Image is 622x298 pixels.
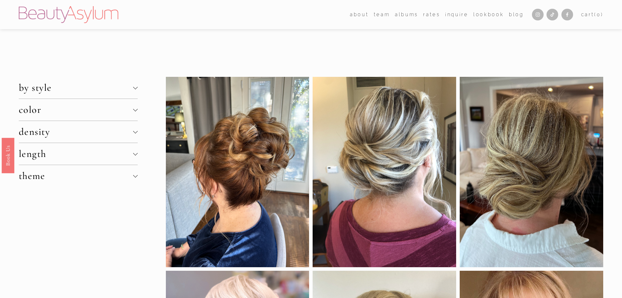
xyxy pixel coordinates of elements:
[19,143,138,165] button: length
[350,10,369,19] span: about
[19,148,133,160] span: length
[350,10,369,19] a: folder dropdown
[19,77,138,99] button: by style
[19,82,133,94] span: by style
[445,10,468,19] a: Inquire
[423,10,440,19] a: Rates
[19,121,138,143] button: density
[2,137,14,173] a: Book Us
[597,12,601,17] span: 0
[581,10,604,19] a: 0 items in cart
[19,170,133,182] span: theme
[395,10,418,19] a: albums
[19,126,133,138] span: density
[19,165,138,187] button: theme
[532,9,544,20] a: Instagram
[19,99,138,121] button: color
[19,6,118,23] img: Beauty Asylum | Bridal Hair &amp; Makeup Charlotte &amp; Atlanta
[374,10,390,19] a: folder dropdown
[547,9,558,20] a: TikTok
[374,10,390,19] span: team
[473,10,504,19] a: Lookbook
[509,10,524,19] a: Blog
[594,12,603,17] span: ( )
[19,104,133,116] span: color
[561,9,573,20] a: Facebook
